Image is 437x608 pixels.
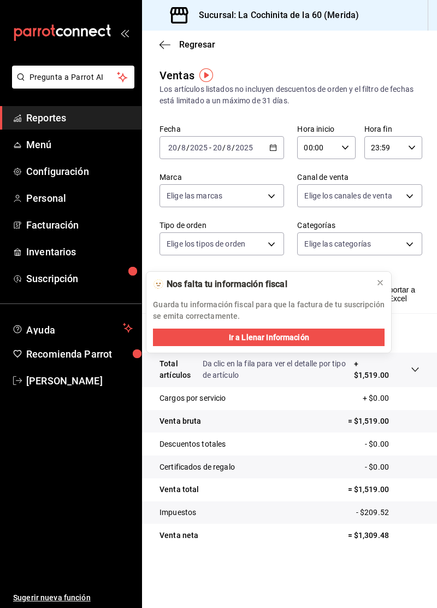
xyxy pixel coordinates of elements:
input: -- [168,143,178,152]
p: Impuestos [160,507,196,518]
p: Total artículos [160,358,203,381]
span: Elige las marcas [167,190,222,201]
button: open_drawer_menu [120,28,129,37]
span: Configuración [26,164,133,179]
span: Suscripción [26,271,133,286]
div: Ventas [160,67,194,84]
p: - $0.00 [365,439,420,450]
span: - [209,143,211,152]
span: / [232,143,235,152]
p: = $1,519.00 [348,416,420,427]
p: = $1,309.48 [348,530,420,541]
span: Recomienda Parrot [26,347,133,361]
p: Guarda tu información fiscal para que la factura de tu suscripción se emita correctamente. [153,299,385,322]
p: = $1,519.00 [348,484,420,495]
label: Hora inicio [297,125,355,133]
label: Fecha [160,125,284,133]
h3: Sucursal: La Cochinita de la 60 (Merida) [190,9,359,22]
span: Personal [26,191,133,206]
button: Ir a Llenar Información [153,329,385,346]
span: Pregunta a Parrot AI [29,72,117,83]
span: Reportes [26,110,133,125]
span: Sugerir nueva función [13,592,133,604]
span: [PERSON_NAME] [26,373,133,388]
label: Categorías [297,221,422,229]
span: Facturación [26,218,133,232]
p: - $0.00 [365,461,420,473]
p: Certificados de regalo [160,461,235,473]
p: Descuentos totales [160,439,226,450]
label: Canal de venta [297,173,422,181]
label: Hora fin [364,125,422,133]
input: ---- [190,143,208,152]
img: Tooltip marker [199,68,213,82]
span: Menú [26,137,133,152]
span: / [222,143,226,152]
label: Marca [160,173,284,181]
span: Regresar [179,39,215,50]
label: Tipo de orden [160,221,284,229]
p: Venta total [160,484,199,495]
span: / [178,143,181,152]
span: / [186,143,190,152]
input: -- [226,143,232,152]
div: 🫥 Nos falta tu información fiscal [153,278,367,290]
p: Da clic en la fila para ver el detalle por tipo de artículo [203,358,354,381]
span: Ayuda [26,321,119,335]
p: Cargos por servicio [160,393,226,404]
p: Venta neta [160,530,198,541]
button: Pregunta a Parrot AI [12,66,134,89]
button: Regresar [160,39,215,50]
div: Los artículos listados no incluyen descuentos de orden y el filtro de fechas está limitado a un m... [160,84,420,107]
p: - $209.52 [356,507,420,518]
p: Venta bruta [160,416,201,427]
p: + $1,519.00 [354,358,389,381]
span: Elige las categorías [304,238,371,249]
a: Pregunta a Parrot AI [8,79,134,91]
span: Elige los tipos de orden [167,238,245,249]
input: -- [212,143,222,152]
input: -- [181,143,186,152]
p: + $0.00 [363,393,420,404]
span: Elige los canales de venta [304,190,392,201]
span: Inventarios [26,244,133,259]
span: Ir a Llenar Información [229,332,309,343]
input: ---- [235,143,253,152]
